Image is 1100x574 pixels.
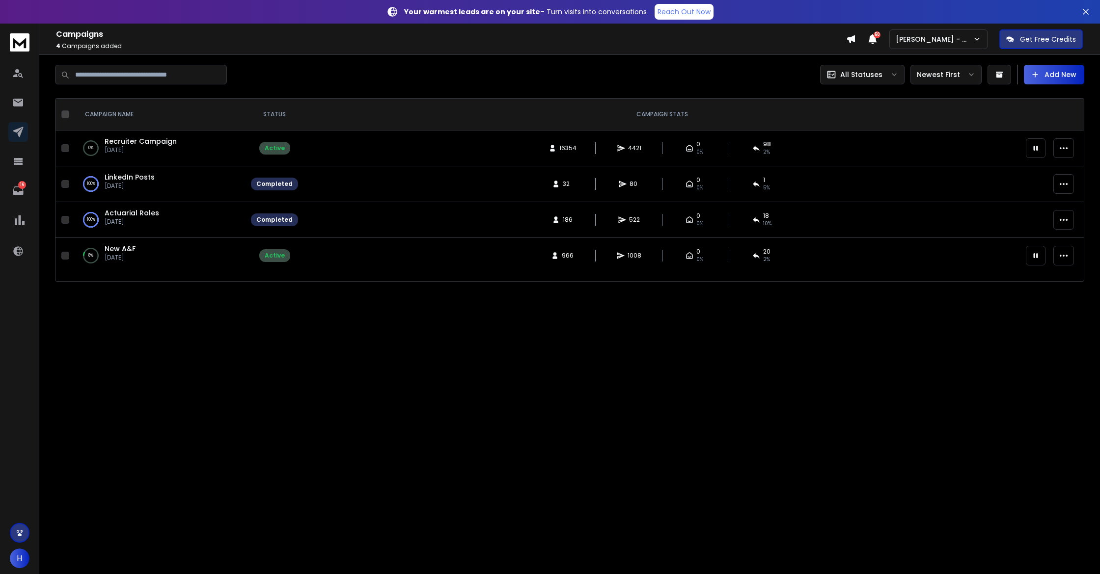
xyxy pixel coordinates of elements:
a: Recruiter Campaign [105,136,177,146]
a: LinkedIn Posts [105,172,155,182]
p: [PERSON_NAME] - MAIN [896,34,973,44]
span: 20 [763,248,770,256]
span: 16354 [559,144,577,152]
strong: Your warmest leads are on your site [404,7,540,17]
a: Actuarial Roles [105,208,159,218]
span: 50 [874,31,880,38]
span: 5 % [763,184,770,192]
span: 4421 [628,144,641,152]
span: 0% [696,220,703,228]
div: Completed [256,216,293,224]
p: [DATE] [105,182,155,190]
span: 80 [630,180,639,188]
span: 522 [629,216,640,224]
span: 0 [696,176,700,184]
span: 18 [763,212,769,220]
p: – Turn visits into conversations [404,7,647,17]
p: Get Free Credits [1020,34,1076,44]
button: Newest First [910,65,982,84]
th: CAMPAIGN NAME [73,99,245,130]
p: All Statuses [840,70,882,79]
span: 186 [563,216,573,224]
span: 0% [696,148,703,156]
div: Completed [256,180,293,188]
span: 0 [696,212,700,220]
p: 100 % [87,179,95,189]
span: 0% [696,184,703,192]
td: 100%Actuarial Roles[DATE] [73,202,245,238]
p: [DATE] [105,254,136,261]
span: 1 [763,176,765,184]
td: 100%LinkedIn Posts[DATE] [73,166,245,202]
th: STATUS [245,99,304,130]
a: New A&F [105,244,136,254]
button: H [10,548,29,568]
p: Reach Out Now [658,7,711,17]
th: CAMPAIGN STATS [304,99,1020,130]
span: 966 [562,252,574,260]
span: 0% [696,256,703,263]
p: 8 % [88,251,93,261]
a: 16 [8,181,28,201]
img: logo [10,33,29,52]
span: 10 % [763,220,771,228]
button: Get Free Credits [999,29,1083,49]
td: 8%New A&F[DATE] [73,238,245,274]
span: 98 [763,140,771,148]
span: 4 [56,42,60,50]
p: 16 [18,181,26,189]
div: Active [265,252,285,260]
span: 0 [696,140,700,148]
a: Reach Out Now [655,4,714,20]
p: 0 % [88,143,93,153]
div: Active [265,144,285,152]
td: 0%Recruiter Campaign[DATE] [73,130,245,166]
p: Campaigns added [56,42,846,50]
p: 100 % [87,215,95,225]
span: 1008 [628,252,641,260]
span: 2 % [763,256,770,263]
button: Add New [1024,65,1084,84]
span: 32 [563,180,573,188]
span: 0 [696,248,700,256]
span: 2 % [763,148,770,156]
h1: Campaigns [56,28,846,40]
p: [DATE] [105,146,177,154]
p: [DATE] [105,218,159,226]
